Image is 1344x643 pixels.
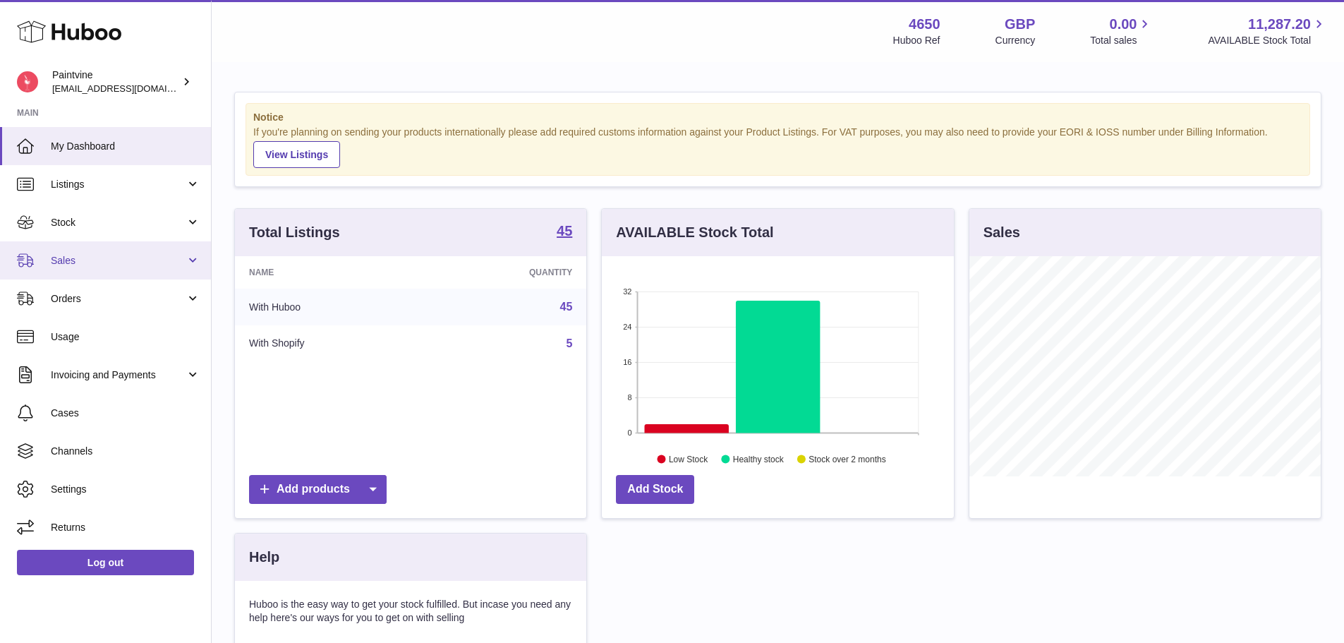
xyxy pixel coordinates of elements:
[52,68,179,95] div: Paintvine
[51,445,200,458] span: Channels
[909,15,940,34] strong: 4650
[566,337,572,349] a: 5
[1090,34,1153,47] span: Total sales
[628,428,632,437] text: 0
[17,550,194,575] a: Log out
[51,254,186,268] span: Sales
[557,224,572,238] strong: 45
[616,223,773,242] h3: AVAILABLE Stock Total
[235,256,425,289] th: Name
[249,475,387,504] a: Add products
[253,126,1302,168] div: If you're planning on sending your products internationally please add required customs informati...
[235,289,425,325] td: With Huboo
[51,178,186,191] span: Listings
[51,407,200,420] span: Cases
[628,393,632,402] text: 8
[1208,15,1327,47] a: 11,287.20 AVAILABLE Stock Total
[249,548,279,567] h3: Help
[249,223,340,242] h3: Total Listings
[893,34,940,47] div: Huboo Ref
[52,83,207,94] span: [EMAIL_ADDRESS][DOMAIN_NAME]
[809,454,886,464] text: Stock over 2 months
[51,521,200,534] span: Returns
[51,292,186,306] span: Orders
[669,454,708,464] text: Low Stock
[253,111,1302,124] strong: Notice
[616,475,694,504] a: Add Stock
[51,330,200,344] span: Usage
[235,325,425,362] td: With Shopify
[51,368,186,382] span: Invoicing and Payments
[425,256,587,289] th: Quantity
[1110,15,1137,34] span: 0.00
[51,216,186,229] span: Stock
[995,34,1036,47] div: Currency
[1208,34,1327,47] span: AVAILABLE Stock Total
[983,223,1020,242] h3: Sales
[17,71,38,92] img: euan@paintvine.co.uk
[249,598,572,625] p: Huboo is the easy way to get your stock fulfilled. But incase you need any help here's our ways f...
[51,483,200,496] span: Settings
[253,141,340,168] a: View Listings
[624,358,632,366] text: 16
[1005,15,1035,34] strong: GBP
[624,287,632,296] text: 32
[560,301,573,313] a: 45
[1248,15,1311,34] span: 11,287.20
[1090,15,1153,47] a: 0.00 Total sales
[51,140,200,153] span: My Dashboard
[624,323,632,331] text: 24
[557,224,572,241] a: 45
[733,454,785,464] text: Healthy stock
